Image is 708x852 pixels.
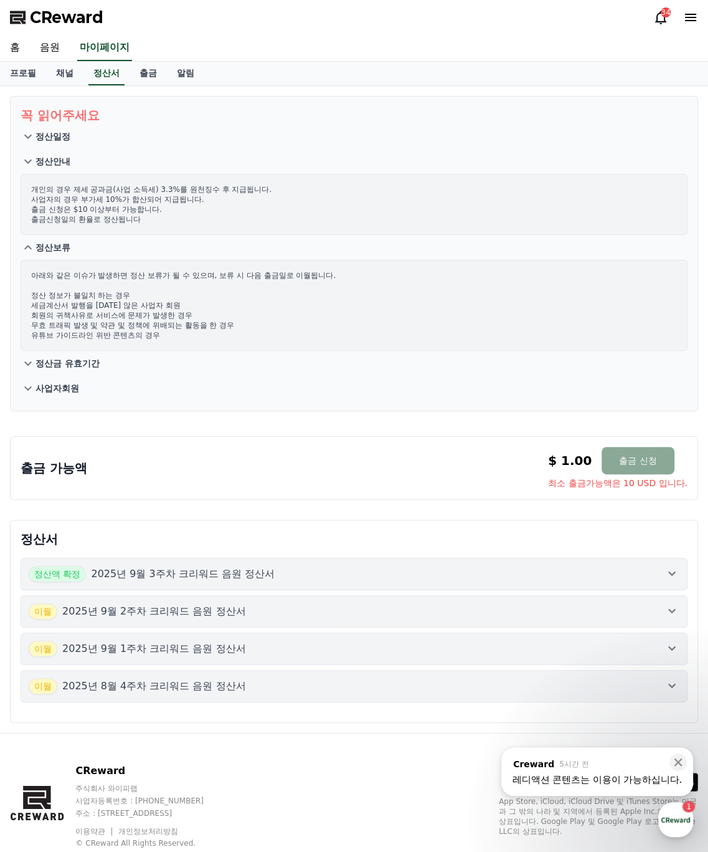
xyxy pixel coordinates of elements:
p: 2025년 9월 2주차 크리워드 음원 정산서 [62,604,246,619]
p: CReward [75,763,227,778]
a: 홈 [4,395,82,426]
span: 홈 [39,414,47,424]
p: App Store, iCloud, iCloud Drive 및 iTunes Store는 미국과 그 밖의 나라 및 지역에서 등록된 Apple Inc.의 서비스 상표입니다. Goo... [499,797,698,836]
span: 이월 [29,678,57,694]
button: 이월 2025년 9월 1주차 크리워드 음원 정산서 [21,633,687,665]
a: 음원 [30,35,70,61]
p: 정산금 유효기간 [35,357,100,370]
button: 정산액 확정 2025년 9월 3주차 크리워드 음원 정산서 [21,558,687,590]
button: 이월 2025년 8월 4주차 크리워드 음원 정산서 [21,670,687,702]
span: 설정 [192,414,207,424]
p: © CReward All Rights Reserved. [75,838,227,848]
a: 개인정보처리방침 [118,827,178,836]
p: 정산안내 [35,155,70,168]
p: 주소 : [STREET_ADDRESS] [75,808,227,818]
a: 출금 [130,62,167,85]
p: 꼭 읽어주세요 [21,107,687,124]
button: 정산보류 [21,235,687,260]
p: 주식회사 와이피랩 [75,783,227,793]
span: 1 [126,395,131,404]
span: 최소 출금가능액은 10 USD 입니다. [548,477,687,489]
span: 대화 [114,414,129,424]
button: 이월 2025년 9월 2주차 크리워드 음원 정산서 [21,595,687,628]
button: 출금 신청 [602,447,674,474]
span: CReward [30,7,103,27]
a: 이용약관 [75,827,115,836]
a: 채널 [46,62,83,85]
a: 알림 [167,62,204,85]
a: 34 [653,10,668,25]
p: 정산서 [21,530,687,548]
button: 정산금 유효기간 [21,351,687,376]
p: $ 1.00 [548,452,592,469]
button: 정산안내 [21,149,687,174]
a: CReward [10,7,103,27]
p: 사업자회원 [35,382,79,395]
span: 정산액 확정 [29,566,86,582]
div: 34 [661,7,671,17]
p: 사업자등록번호 : [PHONE_NUMBER] [75,796,227,806]
p: 2025년 8월 4주차 크리워드 음원 정산서 [62,679,246,694]
p: 2025년 9월 3주차 크리워드 음원 정산서 [91,567,275,582]
a: 설정 [161,395,239,426]
a: 1대화 [82,395,161,426]
p: 정산일정 [35,130,70,143]
p: 정산보류 [35,241,70,254]
span: 이월 [29,603,57,620]
p: 2025년 9월 1주차 크리워드 음원 정산서 [62,641,246,656]
p: 아래와 같은 이슈가 발생하면 정산 보류가 될 수 있으며, 보류 시 다음 출금일로 이월됩니다. 정산 정보가 불일치 하는 경우 세금계산서 발행을 [DATE] 않은 사업자 회원 회... [31,270,677,340]
span: 이월 [29,641,57,657]
a: 마이페이지 [77,35,132,61]
button: 정산일정 [21,124,687,149]
p: 출금 가능액 [21,459,87,477]
button: 사업자회원 [21,376,687,401]
a: 정산서 [88,62,125,85]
